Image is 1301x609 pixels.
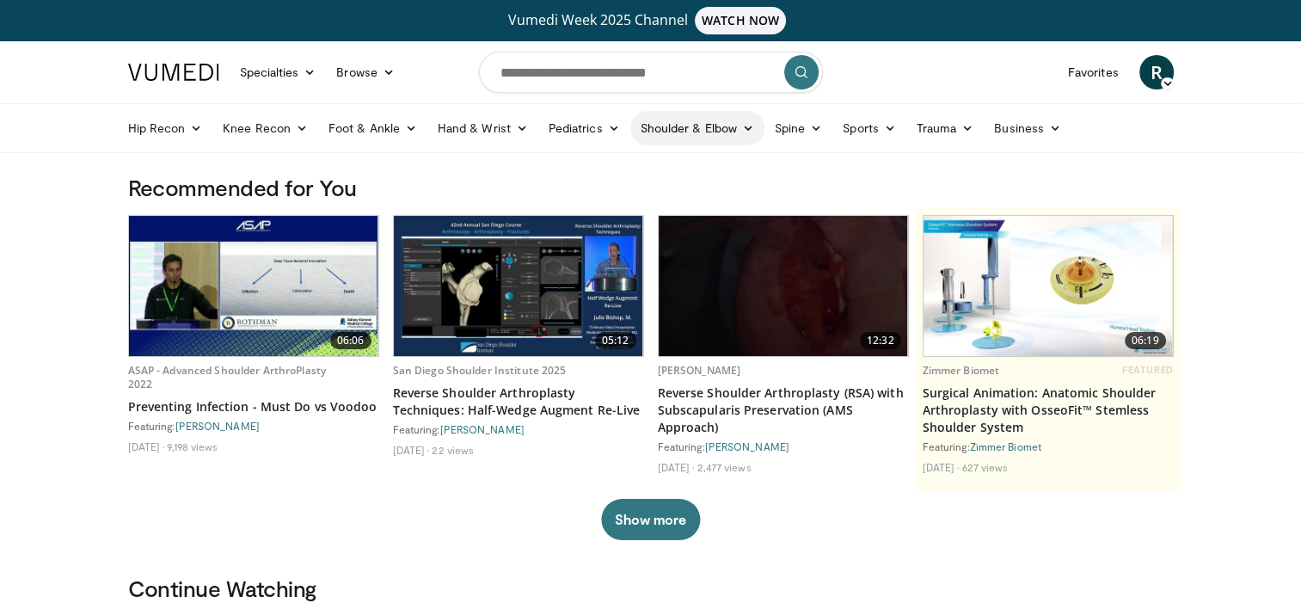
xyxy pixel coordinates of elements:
li: 627 views [961,460,1008,474]
span: 06:19 [1125,332,1166,349]
span: FEATURED [1122,364,1173,376]
a: Specialties [230,55,327,89]
h3: Recommended for You [128,174,1174,201]
a: Hand & Wrist [427,111,538,145]
li: 22 views [432,443,474,457]
a: Trauma [906,111,985,145]
a: Spine [764,111,832,145]
img: 84e7f812-2061-4fff-86f6-cdff29f66ef4.620x360_q85_upscale.jpg [924,216,1173,356]
li: 9,198 views [167,440,218,453]
h3: Continue Watching [128,575,1174,602]
div: Featuring: [128,419,379,433]
img: 04ab4792-be95-4d15-abaa-61dd869f3458.620x360_q85_upscale.jpg [394,216,643,356]
a: Reverse Shoulder Arthroplasty (RSA) with Subscapularis Preservation (AMS Approach) [658,384,909,436]
a: Foot & Ankle [318,111,427,145]
div: Featuring: [393,422,644,436]
a: Pediatrics [538,111,630,145]
span: 05:12 [595,332,636,349]
span: WATCH NOW [695,7,786,34]
a: Business [984,111,1071,145]
span: 06:06 [330,332,371,349]
a: ASAP - Advanced Shoulder ArthroPlasty 2022 [128,363,326,391]
a: Hip Recon [118,111,213,145]
li: [DATE] [393,443,430,457]
a: 05:12 [394,216,643,356]
a: Sports [832,111,906,145]
a: Surgical Animation: Anatomic Shoulder Arthroplasty with OsseoFit™ Stemless Shoulder System [923,384,1174,436]
li: 2,477 views [697,460,751,474]
a: Browse [326,55,405,89]
a: Reverse Shoulder Arthroplasty Techniques: Half-Wedge Augment Re-Live [393,384,644,419]
img: f5a43089-e37c-4409-89bd-d6d9eaa40135.620x360_q85_upscale.jpg [659,216,908,356]
a: Preventing Infection - Must Do vs Voodoo [128,398,379,415]
a: Zimmer Biomet [923,363,1000,378]
li: [DATE] [128,440,165,453]
a: R [1139,55,1174,89]
a: [PERSON_NAME] [658,363,741,378]
a: 06:06 [129,216,378,356]
li: [DATE] [658,460,695,474]
a: [PERSON_NAME] [705,440,789,452]
a: Zimmer Biomet [970,440,1041,452]
img: VuMedi Logo [128,64,219,81]
a: Favorites [1058,55,1129,89]
div: Featuring: [923,440,1174,453]
a: [PERSON_NAME] [175,420,260,432]
img: aae374fe-e30c-4d93-85d1-1c39c8cb175f.620x360_q85_upscale.jpg [129,216,378,356]
a: Knee Recon [212,111,318,145]
a: San Diego Shoulder Institute 2025 [393,363,567,378]
div: Featuring: [658,440,909,453]
a: [PERSON_NAME] [440,423,525,435]
a: 06:19 [924,216,1173,356]
span: 12:32 [860,332,901,349]
li: [DATE] [923,460,960,474]
input: Search topics, interventions [479,52,823,93]
button: Show more [601,499,700,540]
a: Vumedi Week 2025 ChannelWATCH NOW [131,7,1171,34]
a: Shoulder & Elbow [630,111,764,145]
a: 12:32 [659,216,908,356]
